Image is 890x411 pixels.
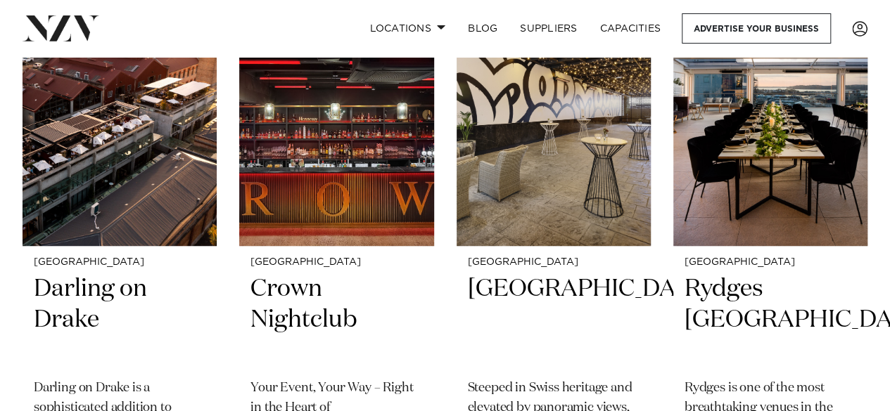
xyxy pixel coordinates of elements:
a: SUPPLIERS [509,13,588,44]
a: Locations [358,13,457,44]
a: Advertise your business [682,13,831,44]
small: [GEOGRAPHIC_DATA] [34,257,205,268]
a: Capacities [589,13,673,44]
h2: Darling on Drake [34,273,205,368]
img: nzv-logo.png [23,15,99,41]
small: [GEOGRAPHIC_DATA] [468,257,640,268]
h2: Rydges [GEOGRAPHIC_DATA] [685,273,856,368]
h2: [GEOGRAPHIC_DATA] [468,273,640,368]
h2: Crown Nightclub [250,273,422,368]
small: [GEOGRAPHIC_DATA] [685,257,856,268]
a: BLOG [457,13,509,44]
small: [GEOGRAPHIC_DATA] [250,257,422,268]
